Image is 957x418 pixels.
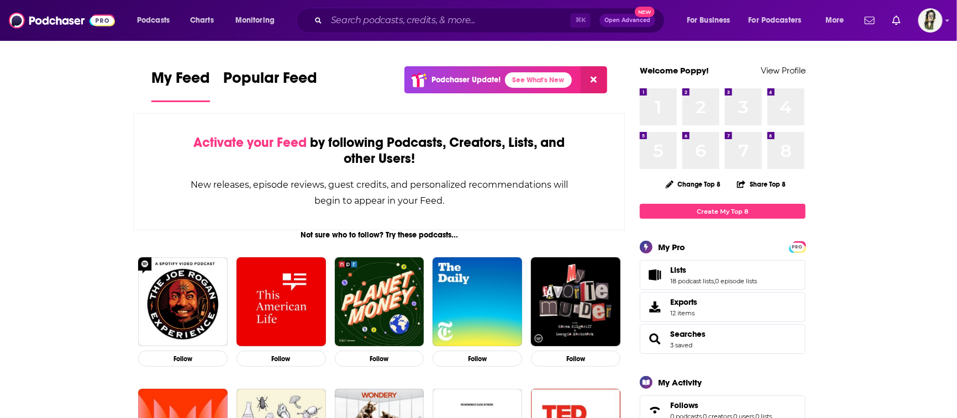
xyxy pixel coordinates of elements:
button: Share Top 8 [737,173,786,195]
img: Podchaser - Follow, Share and Rate Podcasts [9,10,115,31]
img: User Profile [918,8,943,33]
button: Follow [433,351,522,367]
button: Follow [236,351,326,367]
a: 3 saved [670,341,692,349]
span: 12 items [670,309,697,317]
a: Exports [640,292,806,322]
span: Activate your Feed [193,134,307,151]
span: Monitoring [235,13,275,28]
span: New [635,7,655,17]
img: The Joe Rogan Experience [138,257,228,347]
span: Lists [670,265,686,275]
span: Popular Feed [223,68,317,94]
a: Create My Top 8 [640,204,806,219]
div: My Pro [658,242,685,252]
a: Follows [644,403,666,418]
span: ⌘ K [570,13,591,28]
span: Podcasts [137,13,170,28]
a: Show notifications dropdown [888,11,905,30]
span: Logged in as poppyhat [918,8,943,33]
span: Exports [670,297,697,307]
input: Search podcasts, credits, & more... [327,12,570,29]
a: Show notifications dropdown [860,11,879,30]
button: open menu [129,12,184,29]
button: open menu [818,12,858,29]
span: Exports [644,299,666,315]
button: Show profile menu [918,8,943,33]
span: For Business [687,13,730,28]
button: Follow [335,351,424,367]
button: Follow [531,351,621,367]
a: View Profile [761,65,806,76]
a: 0 episode lists [715,277,757,285]
div: New releases, episode reviews, guest credits, and personalized recommendations will begin to appe... [190,177,569,209]
div: Search podcasts, credits, & more... [307,8,675,33]
button: open menu [228,12,289,29]
span: , [714,277,715,285]
div: by following Podcasts, Creators, Lists, and other Users! [190,135,569,167]
span: Searches [640,324,806,354]
a: Searches [670,329,706,339]
img: Planet Money [335,257,424,347]
div: Not sure who to follow? Try these podcasts... [134,230,625,240]
div: My Activity [658,377,702,388]
span: Open Advanced [604,18,650,23]
span: My Feed [151,68,210,94]
a: My Feed [151,68,210,102]
a: Welcome Poppy! [640,65,709,76]
a: Searches [644,331,666,347]
a: Follows [670,400,772,410]
button: Change Top 8 [659,177,728,191]
span: More [825,13,844,28]
span: Follows [670,400,698,410]
span: Charts [190,13,214,28]
button: open menu [679,12,744,29]
a: Lists [670,265,757,275]
a: Popular Feed [223,68,317,102]
button: Follow [138,351,228,367]
span: Lists [640,260,806,290]
button: Open AdvancedNew [600,14,655,27]
p: Podchaser Update! [432,75,501,84]
button: open menu [742,12,818,29]
a: Lists [644,267,666,283]
img: The Daily [433,257,522,347]
img: My Favorite Murder with Karen Kilgariff and Georgia Hardstark [531,257,621,347]
a: See What's New [505,72,572,88]
a: PRO [791,242,804,251]
img: This American Life [236,257,326,347]
a: 18 podcast lists [670,277,714,285]
span: For Podcasters [749,13,802,28]
a: Charts [183,12,220,29]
